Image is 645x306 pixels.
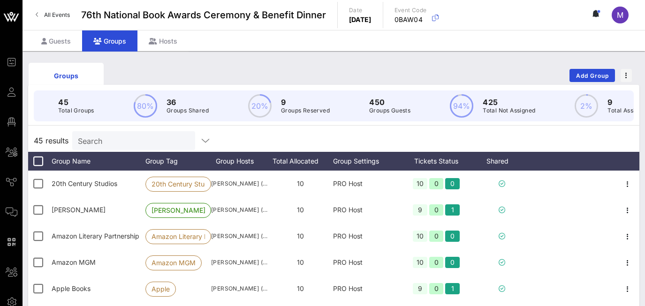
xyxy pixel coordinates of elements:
div: Group Tag [145,152,211,171]
p: 450 [369,97,410,108]
span: Amazon Literary P… [152,230,205,244]
span: Alden Warner [52,206,106,214]
div: 0 [445,231,460,242]
div: Groups [36,71,97,81]
span: Amazon MGM [152,256,196,270]
div: Groups [82,30,137,52]
div: 0 [429,257,444,268]
span: 10 [297,232,304,240]
span: M [617,10,623,20]
p: Event Code [395,6,427,15]
p: Total Groups [58,106,94,115]
div: PRO Host [333,197,399,223]
span: 76th National Book Awards Ceremony & Benefit Dinner [81,8,326,22]
div: M [612,7,629,23]
div: 0 [429,231,444,242]
p: 45 [58,97,94,108]
span: 10 [297,206,304,214]
div: 10 [413,231,427,242]
div: Hosts [137,30,189,52]
span: Apple [152,282,170,296]
span: [PERSON_NAME] ([PERSON_NAME][EMAIL_ADDRESS][PERSON_NAME][DOMAIN_NAME]) [211,179,267,188]
span: Add Group [576,72,609,79]
p: Groups Shared [167,106,209,115]
button: Add Group [569,69,615,82]
span: 10 [297,258,304,266]
p: Total Not Assigned [483,106,535,115]
div: Shared [474,152,530,171]
span: [PERSON_NAME] ([EMAIL_ADDRESS][DOMAIN_NAME]) [211,284,267,293]
p: 425 [483,97,535,108]
span: 20th Century Stud… [152,177,205,191]
div: PRO Host [333,223,399,249]
span: 10 [297,284,304,292]
p: 9 [281,97,330,108]
a: All Events [30,7,76,22]
div: 0 [445,257,460,268]
span: Apple Books [52,284,91,292]
p: Groups Reserved [281,106,330,115]
span: [PERSON_NAME] ([EMAIL_ADDRESS][DOMAIN_NAME]) [211,231,267,241]
span: Amazon MGM [52,258,96,266]
p: 0BAW04 [395,15,427,24]
div: Total Allocated [267,152,333,171]
div: PRO Host [333,276,399,302]
div: 10 [413,257,427,268]
div: Guests [30,30,82,52]
div: Group Settings [333,152,399,171]
div: 0 [445,178,460,189]
p: [DATE] [349,15,372,24]
div: 1 [445,283,460,294]
p: 36 [167,97,209,108]
div: 9 [413,283,427,294]
div: 0 [429,283,444,294]
div: Group Name [52,152,145,171]
p: Date [349,6,372,15]
div: PRO Host [333,249,399,276]
div: Tickets Status [399,152,474,171]
div: PRO Host [333,171,399,197]
span: All Events [44,11,70,18]
span: 45 results [34,135,68,146]
div: 0 [429,178,444,189]
p: Groups Guests [369,106,410,115]
span: 10 [297,179,304,187]
span: Amazon Literary Partnership [52,232,139,240]
div: 10 [413,178,427,189]
div: 0 [429,204,444,216]
span: 20th Century Studios [52,179,117,187]
div: 9 [413,204,427,216]
div: Group Hosts [211,152,267,171]
span: [PERSON_NAME] ([EMAIL_ADDRESS][DOMAIN_NAME]) [211,205,267,215]
span: [PERSON_NAME] [152,203,205,217]
div: 1 [445,204,460,216]
span: [PERSON_NAME] ([EMAIL_ADDRESS][DOMAIN_NAME]) [211,258,267,267]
